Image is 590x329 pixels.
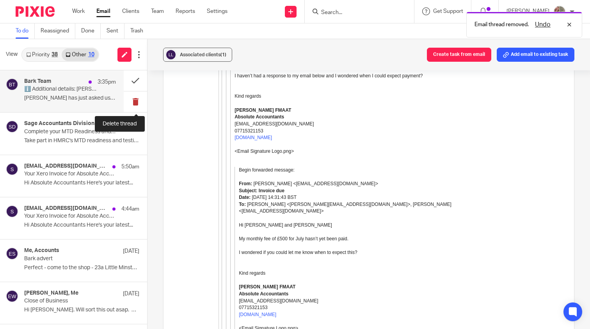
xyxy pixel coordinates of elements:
button: Undo [533,20,553,29]
div: [PERSON_NAME]. [21,230,346,238]
img: A3ABFD03-94E6-44F9-A09D-ED751F5F1762.jpeg [553,5,566,18]
p: If not I'm happy to call them for you to discuss how this has risen. [16,127,346,134]
img: svg%3E [6,290,18,302]
p: [DATE] [123,247,139,255]
strong: 2023 [227,96,239,102]
a: Work [72,7,85,15]
h4: [EMAIL_ADDRESS][DOMAIN_NAME] [24,163,108,170]
a: Priority38 [22,48,62,61]
p: Complete your MTD Readiness and Testing form. [24,129,116,135]
div: Thanks [21,222,346,230]
a: Reports [176,7,195,15]
p: Perfect - come to the shop - 23a Little Minster... [24,265,139,271]
img: svg%3E [6,205,18,218]
p: 3:07pm [121,120,139,128]
img: Pixie [16,6,55,17]
a: [DOMAIN_NAME] [21,267,59,272]
p: 4:44am [121,205,139,213]
h4: [PERSON_NAME], Me [24,290,78,297]
a: [PERSON_NAME][EMAIL_ADDRESS][DOMAIN_NAME] [21,253,139,259]
a: Other10 [62,48,98,61]
h4: Bark Team [24,78,51,85]
img: svg%3E [6,247,18,260]
h4: [EMAIL_ADDRESS][DOMAIN_NAME] [24,205,108,212]
div: On [DATE] 14:01, [PERSON_NAME] < > wrote: [25,309,331,317]
div: 38 [52,52,58,57]
div: I received a letter from HMRC saying that we did not complete the latest VAT payment on time. I a... [21,190,346,206]
div: 10 [88,52,94,57]
p: Hi Absolute Accountants Here's your latest... [24,180,139,186]
p: Close of Business [24,298,116,304]
a: Trash [130,23,149,39]
a: To do [16,23,35,39]
a: Done [81,23,101,39]
div: Please could you check something out for me. [21,182,346,190]
a: Email [96,7,110,15]
p: [DATE] [123,290,139,298]
p: Hi [PERSON_NAME] [16,79,346,87]
button: Create task from email [427,48,491,62]
a: Sent [107,23,124,39]
img: svg%3E [6,120,18,133]
span: Associated clients [180,52,226,57]
span: View [6,50,18,59]
a: Team [151,7,164,15]
p: Email thread removed. [474,21,529,29]
img: svg%3E [165,49,177,61]
p: Take part in HMRC's MTD readiness and testing... [24,138,139,144]
p: I received the same letter and it states that they are referring to the period ended [DATE] and i... [16,95,346,119]
p: 5:50am [121,163,139,171]
a: Clients [122,7,139,15]
p: Hi Absolute Accountants Here's your latest... [24,222,139,229]
p: Your Xero Invoice for Absolute Accountants [24,213,116,220]
strong: . [44,104,46,110]
p: ℹ️ Additional details: [PERSON_NAME] in [GEOGRAPHIC_DATA], SO23 is looking for a Tax Accountant [24,86,98,93]
a: Reassigned [41,23,75,39]
img: svg%3E [6,78,18,91]
div: On [DATE] 3:27pm, [PERSON_NAME] ([PERSON_NAME][EMAIL_ADDRESS][DOMAIN_NAME]) wrote: [16,150,346,158]
div: [PERSON_NAME] [21,246,346,253]
img: svg%3E [6,163,18,175]
p: [PERSON_NAME] has just asked us to help them find a... [24,95,116,102]
a: Settings [207,7,227,15]
a: [EMAIL_ADDRESS][DOMAIN_NAME] [118,310,210,316]
h4: Sage Accountants Division [24,120,94,127]
p: Bark advert [24,256,116,262]
p: 3:35pm [98,78,116,86]
p: Your Xero Invoice for Absolute Accountants [24,171,116,177]
button: Add email to existing task [497,48,574,62]
p: Hi [PERSON_NAME]. Will sort this out asap. Many... [24,307,139,313]
div: 07740 945929 [21,259,346,266]
button: Associated clients(1) [163,48,232,62]
h4: Me, Accounts [24,247,59,254]
span: (1) [220,52,226,57]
